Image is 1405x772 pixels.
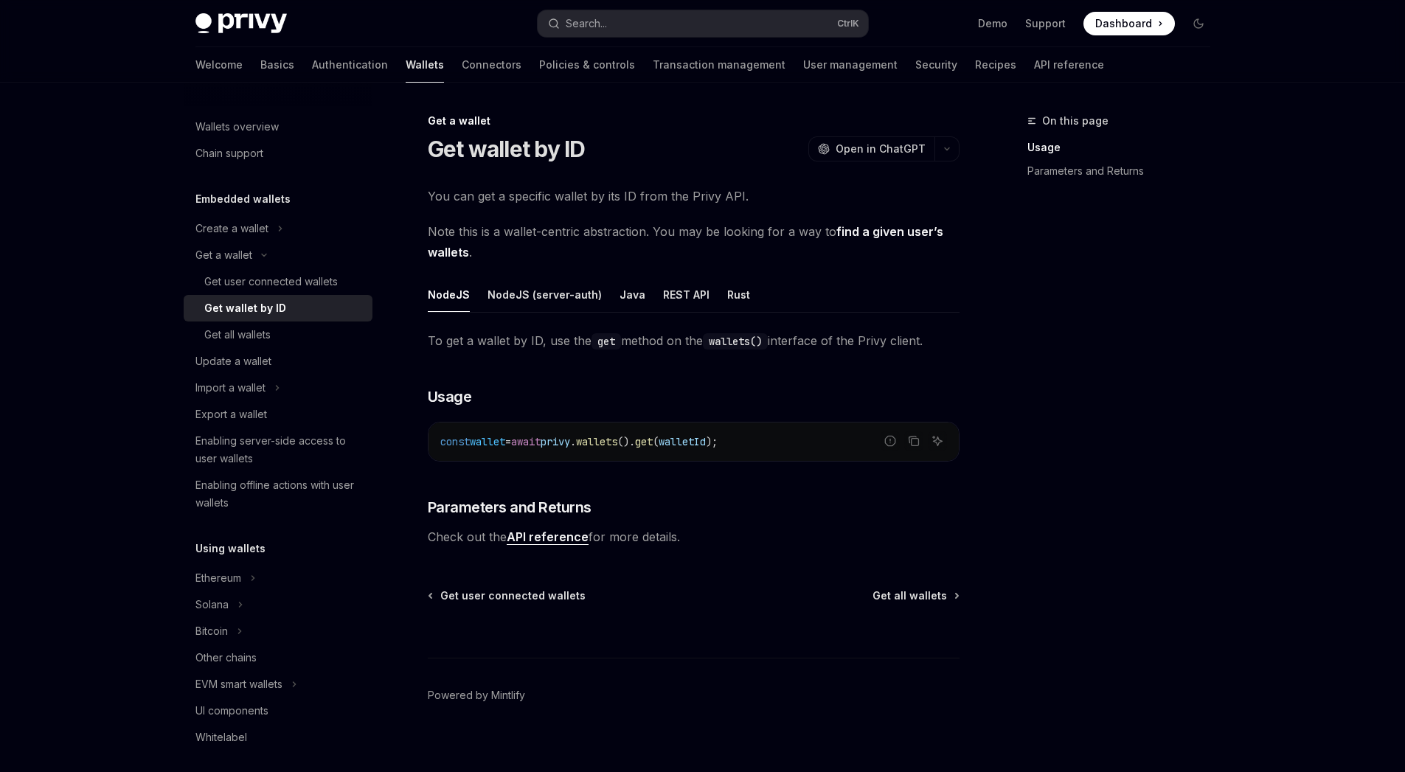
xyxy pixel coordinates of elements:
[428,688,525,703] a: Powered by Mintlify
[195,728,247,746] div: Whitelabel
[470,435,505,448] span: wallet
[195,476,364,512] div: Enabling offline actions with user wallets
[653,47,785,83] a: Transaction management
[184,591,372,618] button: Toggle Solana section
[727,277,750,312] div: Rust
[592,333,621,350] code: get
[184,140,372,167] a: Chain support
[428,186,960,206] span: You can get a specific wallet by its ID from the Privy API.
[635,435,653,448] span: get
[195,596,229,613] div: Solana
[440,435,470,448] span: const
[873,588,947,603] span: Get all wallets
[184,401,372,428] a: Export a wallet
[195,47,243,83] a: Welcome
[260,47,294,83] a: Basics
[1034,47,1104,83] a: API reference
[184,618,372,644] button: Toggle Bitcoin section
[488,277,602,312] div: NodeJS (server-auth)
[195,379,266,397] div: Import a wallet
[873,588,958,603] a: Get all wallets
[703,333,768,350] code: wallets()
[836,142,926,156] span: Open in ChatGPT
[1095,16,1152,31] span: Dashboard
[978,16,1007,31] a: Demo
[507,529,589,545] a: API reference
[184,724,372,751] a: Whitelabel
[511,435,541,448] span: await
[1042,112,1109,130] span: On this page
[428,526,960,547] span: Check out the for more details.
[184,215,372,242] button: Toggle Create a wallet section
[928,431,947,451] button: Ask AI
[617,435,635,448] span: ().
[195,13,287,34] img: dark logo
[184,472,372,516] a: Enabling offline actions with user wallets
[881,431,900,451] button: Report incorrect code
[184,671,372,698] button: Toggle EVM smart wallets section
[184,295,372,321] a: Get wallet by ID
[195,540,266,557] h5: Using wallets
[505,435,511,448] span: =
[1027,136,1222,159] a: Usage
[195,352,271,370] div: Update a wallet
[195,118,279,136] div: Wallets overview
[428,386,472,407] span: Usage
[184,375,372,401] button: Toggle Import a wallet section
[803,47,898,83] a: User management
[566,15,607,32] div: Search...
[1083,12,1175,35] a: Dashboard
[195,702,268,720] div: UI components
[184,242,372,268] button: Toggle Get a wallet section
[428,114,960,128] div: Get a wallet
[538,10,868,37] button: Open search
[184,268,372,295] a: Get user connected wallets
[659,435,706,448] span: walletId
[184,565,372,591] button: Toggle Ethereum section
[1027,159,1222,183] a: Parameters and Returns
[195,649,257,667] div: Other chains
[904,431,923,451] button: Copy the contents from the code block
[653,435,659,448] span: (
[195,432,364,467] div: Enabling server-side access to user wallets
[1025,16,1066,31] a: Support
[428,136,586,162] h1: Get wallet by ID
[195,675,282,693] div: EVM smart wallets
[541,435,570,448] span: privy
[195,220,268,237] div: Create a wallet
[462,47,521,83] a: Connectors
[428,277,470,312] div: NodeJS
[195,569,241,587] div: Ethereum
[663,277,710,312] div: REST API
[620,277,645,312] div: Java
[195,246,252,264] div: Get a wallet
[184,644,372,671] a: Other chains
[204,299,286,317] div: Get wallet by ID
[570,435,576,448] span: .
[406,47,444,83] a: Wallets
[428,330,960,351] span: To get a wallet by ID, use the method on the interface of the Privy client.
[1187,12,1210,35] button: Toggle dark mode
[195,622,228,640] div: Bitcoin
[428,497,592,518] span: Parameters and Returns
[184,114,372,140] a: Wallets overview
[184,698,372,724] a: UI components
[312,47,388,83] a: Authentication
[184,321,372,348] a: Get all wallets
[975,47,1016,83] a: Recipes
[428,221,960,262] span: Note this is a wallet-centric abstraction. You may be looking for a way to .
[195,406,267,423] div: Export a wallet
[195,145,263,162] div: Chain support
[184,348,372,375] a: Update a wallet
[204,273,338,291] div: Get user connected wallets
[706,435,718,448] span: );
[429,588,586,603] a: Get user connected wallets
[440,588,586,603] span: Get user connected wallets
[837,18,859,29] span: Ctrl K
[808,136,934,161] button: Open in ChatGPT
[184,428,372,472] a: Enabling server-side access to user wallets
[539,47,635,83] a: Policies & controls
[195,190,291,208] h5: Embedded wallets
[915,47,957,83] a: Security
[204,326,271,344] div: Get all wallets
